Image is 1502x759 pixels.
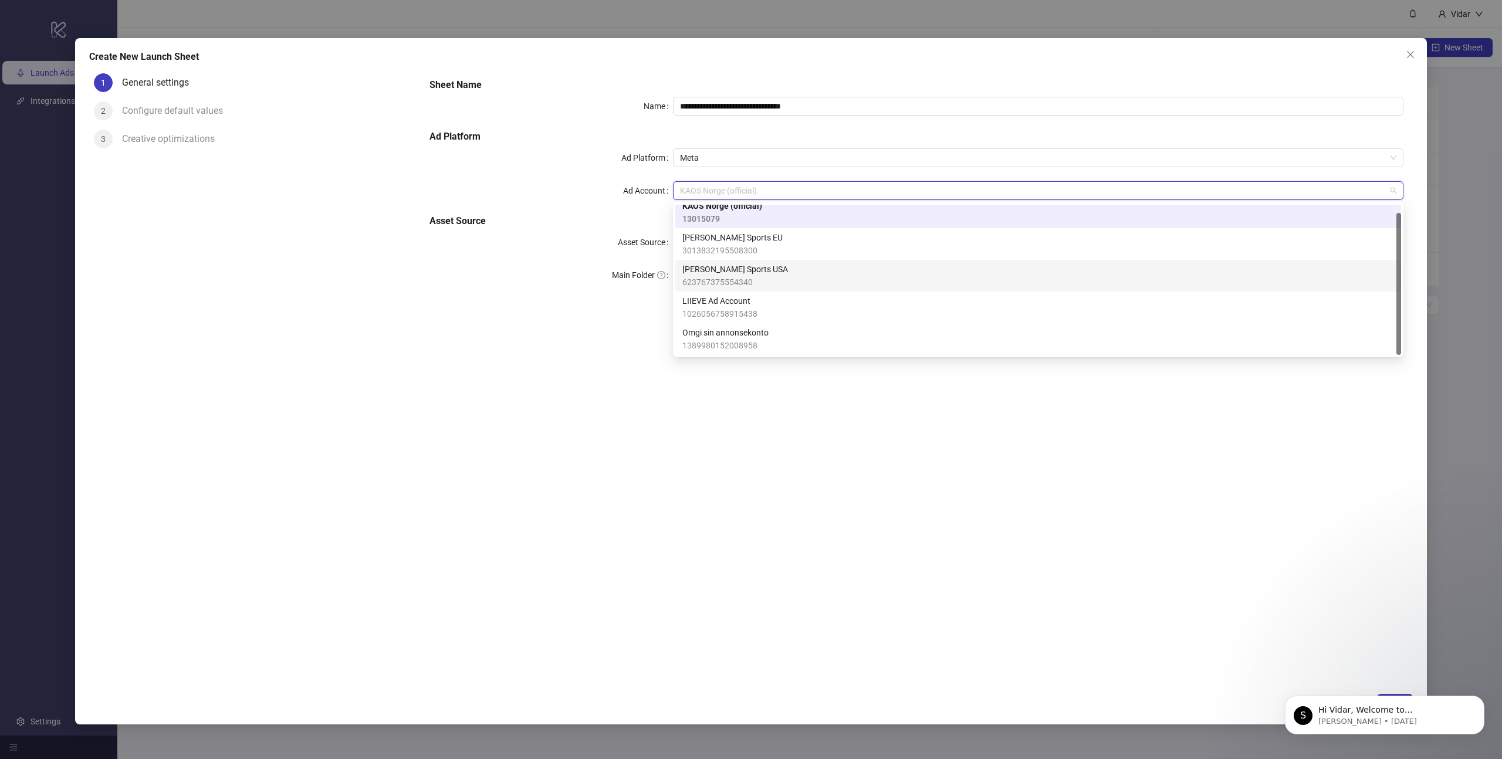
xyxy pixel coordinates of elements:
span: 3013832195508300 [682,244,783,257]
span: 3 [101,134,106,144]
div: Amundsen Sports EU [675,228,1401,260]
h5: Asset Source [429,214,1403,228]
span: [PERSON_NAME] Sports EU [682,231,783,244]
div: KAOS Norge (official) [675,196,1401,228]
input: Name [673,97,1403,116]
span: 1 [101,78,106,87]
div: Creative optimizations [122,130,224,148]
span: [PERSON_NAME] Sports USA [682,263,788,276]
iframe: Intercom notifications message [1267,671,1502,753]
label: Ad Account [623,181,673,200]
button: Close [1401,45,1420,64]
span: Meta [680,149,1396,167]
div: LIIEVE Ad Account [675,292,1401,323]
div: Amundsen Sports USA [675,260,1401,292]
span: KAOS Norge (official) [682,199,762,212]
div: Configure default values [122,101,232,120]
h5: Ad Platform [429,130,1403,144]
span: 13015079 [682,212,762,225]
div: Create New Launch Sheet [89,50,1413,64]
div: Omgi sin annonsekonto [675,323,1401,355]
span: 1389980152008958 [682,339,769,352]
span: LIIEVE Ad Account [682,294,757,307]
span: question-circle [657,271,665,279]
h5: Sheet Name [429,78,1403,92]
label: Name [644,97,673,116]
span: KAOS Norge (official) [680,182,1396,199]
span: close [1406,50,1415,59]
span: Omgi sin annonsekonto [682,326,769,339]
span: 2 [101,106,106,116]
div: General settings [122,73,198,92]
span: 623767375554340 [682,276,788,289]
span: 1026056758915438 [682,307,757,320]
label: Main Folder [612,266,673,284]
label: Asset Source [618,233,673,252]
label: Ad Platform [621,148,673,167]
